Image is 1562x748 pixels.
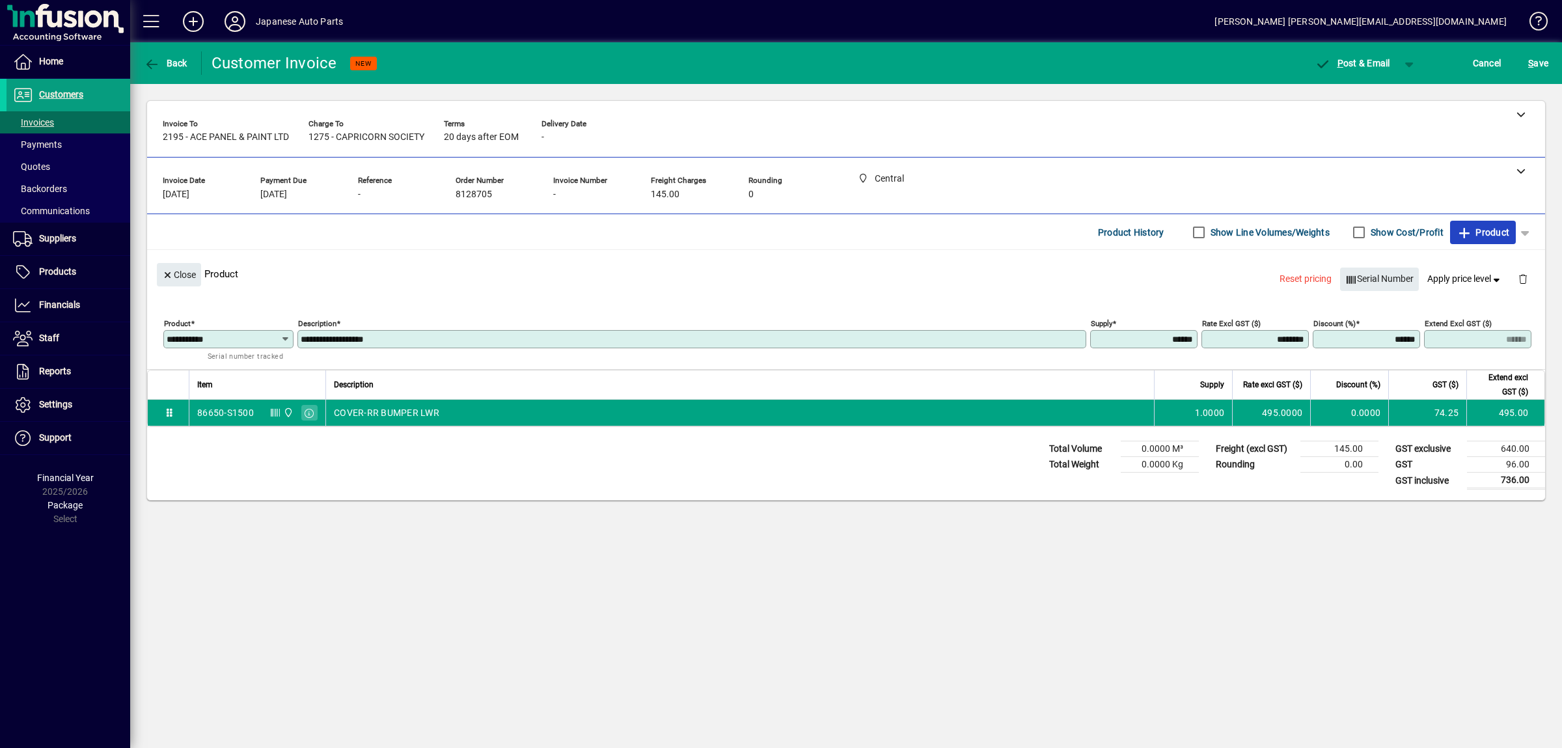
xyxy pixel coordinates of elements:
span: - [541,132,544,143]
div: Customer Invoice [212,53,337,74]
a: Communications [7,200,130,222]
span: 20 days after EOM [444,132,519,143]
span: Settings [39,399,72,409]
span: Apply price level [1427,272,1503,286]
a: Suppliers [7,223,130,255]
td: 0.0000 Kg [1121,457,1199,473]
span: Rate excl GST ($) [1243,378,1302,392]
a: Knowledge Base [1520,3,1546,45]
span: [DATE] [163,189,189,200]
button: Serial Number [1340,268,1419,291]
span: 1275 - CAPRICORN SOCIETY [308,132,424,143]
mat-hint: Serial number tracked [208,348,283,363]
td: 96.00 [1467,457,1545,473]
a: Financials [7,289,130,322]
td: Freight (excl GST) [1209,441,1300,457]
td: 0.0000 [1310,400,1388,426]
button: Cancel [1470,51,1505,75]
button: Reset pricing [1274,268,1337,291]
td: 736.00 [1467,473,1545,489]
span: 2195 - ACE PANEL & PAINT LTD [163,132,289,143]
span: Close [162,264,196,286]
span: 0 [748,189,754,200]
app-page-header-button: Back [130,51,202,75]
td: 0.00 [1300,457,1378,473]
label: Show Cost/Profit [1368,226,1444,239]
span: Central [280,406,295,420]
span: ost & Email [1315,58,1390,68]
span: Financial Year [37,473,94,483]
button: Apply price level [1422,268,1508,291]
a: Support [7,422,130,454]
a: Products [7,256,130,288]
a: Settings [7,389,130,421]
label: Show Line Volumes/Weights [1208,226,1330,239]
span: [DATE] [260,189,287,200]
mat-label: Description [298,319,336,328]
span: Extend excl GST ($) [1475,370,1528,399]
span: Cancel [1473,53,1501,74]
span: NEW [355,59,372,68]
button: Post & Email [1308,51,1397,75]
mat-label: Supply [1091,319,1112,328]
span: Supply [1200,378,1224,392]
span: Products [39,266,76,277]
span: Package [48,500,83,510]
span: Item [197,378,213,392]
span: Product History [1098,222,1164,243]
td: 145.00 [1300,441,1378,457]
span: 1.0000 [1195,406,1225,419]
span: Home [39,56,63,66]
a: Home [7,46,130,78]
div: Product [147,250,1545,298]
span: 8128705 [456,189,492,200]
span: Invoices [13,117,54,128]
button: Product History [1093,221,1170,244]
td: Total Volume [1043,441,1121,457]
app-page-header-button: Close [154,268,204,280]
button: Close [157,263,201,286]
mat-label: Product [164,319,191,328]
span: Description [334,378,374,392]
td: GST exclusive [1389,441,1467,457]
span: Financials [39,299,80,310]
mat-label: Rate excl GST ($) [1202,319,1261,328]
button: Back [141,51,191,75]
button: Add [172,10,214,33]
td: 640.00 [1467,441,1545,457]
td: 0.0000 M³ [1121,441,1199,457]
span: GST ($) [1432,378,1459,392]
app-page-header-button: Delete [1507,273,1539,284]
span: Serial Number [1345,268,1414,290]
span: Backorders [13,184,67,194]
span: - [553,189,556,200]
button: Save [1525,51,1552,75]
span: Product [1457,222,1509,243]
span: P [1337,58,1343,68]
span: Reset pricing [1280,272,1332,286]
td: Rounding [1209,457,1300,473]
span: Suppliers [39,233,76,243]
span: Reports [39,366,71,376]
a: Reports [7,355,130,388]
td: GST [1389,457,1467,473]
button: Delete [1507,263,1539,294]
td: 495.00 [1466,400,1544,426]
div: 495.0000 [1240,406,1302,419]
td: Total Weight [1043,457,1121,473]
a: Quotes [7,156,130,178]
span: Discount (%) [1336,378,1380,392]
button: Product [1450,221,1516,244]
td: 74.25 [1388,400,1466,426]
a: Staff [7,322,130,355]
mat-label: Discount (%) [1313,319,1356,328]
span: S [1528,58,1533,68]
span: COVER-RR BUMPER LWR [334,406,439,419]
span: Customers [39,89,83,100]
span: Staff [39,333,59,343]
div: [PERSON_NAME] [PERSON_NAME][EMAIL_ADDRESS][DOMAIN_NAME] [1214,11,1507,32]
div: 86650-S1500 [197,406,254,419]
span: Back [144,58,187,68]
span: 145.00 [651,189,679,200]
span: - [358,189,361,200]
